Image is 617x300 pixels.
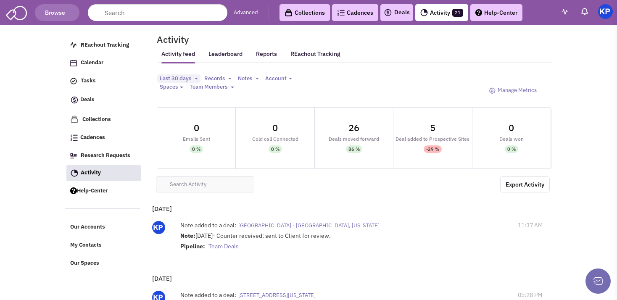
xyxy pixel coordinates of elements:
h2: Activity [146,36,189,43]
span: Collections [82,116,111,123]
span: [STREET_ADDRESS][US_STATE] [238,292,316,299]
a: Calendar [66,55,140,71]
div: Cold call Connected [236,136,314,142]
img: SmartAdmin [6,4,27,20]
div: 0 [272,123,278,132]
div: 0 % [507,145,516,153]
a: Activity21 [415,4,468,21]
div: 0 % [271,145,279,153]
a: Tasks [66,73,140,89]
a: Cadences [66,130,140,146]
a: Help-Center [66,183,140,199]
label: Note added to a deal: [180,291,236,299]
button: Notes [235,74,261,83]
b: [DATE] [152,274,172,282]
img: octicon_gear-24.png [489,87,496,94]
span: Tasks [81,77,96,84]
a: My Contacts [66,237,140,253]
span: Last 30 days [160,75,191,82]
span: 11:37 AM [518,221,543,229]
a: Cadences [332,4,378,21]
a: Export the below as a .XLSX spreadsheet [500,176,550,192]
span: My Contacts [70,242,102,249]
a: REachout Tracking [66,37,140,53]
img: icon-deals.svg [70,95,79,105]
span: Calendar [81,59,103,66]
a: Our Accounts [66,219,140,235]
a: REachout Tracking [290,45,340,63]
a: Deals [66,91,140,109]
button: Team Members [187,83,237,92]
div: 26 [348,123,359,132]
div: [DATE]- Counter received; sent to Client for review. [180,232,478,253]
img: Gp5tB00MpEGTGSMiAkF79g.png [152,221,165,234]
a: Collections [279,4,330,21]
span: Records [204,75,225,82]
a: Help-Center [470,4,522,21]
a: Activity feed [161,50,195,63]
span: Activity [81,169,101,176]
img: icon-tasks.png [70,78,77,84]
b: [DATE] [152,205,172,213]
span: Cadences [80,134,105,141]
img: Calendar.png [70,60,77,66]
input: Search [88,4,227,21]
label: Note added to a deal: [180,221,236,229]
div: 0 [194,123,199,132]
strong: Note: [180,232,195,239]
div: 0 [509,123,514,132]
div: Deal added to Prospective Sites [393,136,472,142]
span: Research Requests [81,152,130,159]
button: Account [263,74,295,83]
span: Browse [44,9,71,16]
div: 0 % [192,145,200,153]
img: icon-deals.svg [384,8,392,18]
img: Cadences_logo.png [70,134,78,141]
img: Activity.png [71,169,78,177]
a: Advanced [234,9,258,17]
img: icon-collection-lavender.png [70,115,79,124]
a: Activity [66,165,141,181]
span: 21 [452,9,463,17]
span: Account [265,75,287,82]
div: Deals moved forward [315,136,393,142]
a: Manage Metrics [485,83,541,98]
div: -29 % [426,145,439,153]
button: Browse [35,4,79,21]
span: Team Members [190,83,227,90]
a: Our Spaces [66,255,140,271]
span: Our Accounts [70,224,105,231]
button: Spaces [157,83,186,92]
span: 05:28 PM [518,291,542,299]
a: Collections [66,111,140,128]
button: Records [202,74,234,83]
span: Notes [238,75,252,82]
a: Research Requests [66,148,140,164]
div: 5 [430,123,435,132]
div: Deals won [472,136,551,142]
button: Last 30 days [157,74,200,83]
span: Team Deals [208,242,239,250]
input: Search Activity [156,176,254,192]
span: REachout Tracking [81,41,129,48]
strong: Pipeline: [180,242,205,250]
span: Our Spaces [70,259,99,266]
span: [GEOGRAPHIC_DATA] - [GEOGRAPHIC_DATA], [US_STATE] [238,222,380,229]
div: 86 % [348,145,360,153]
img: help.png [70,187,77,194]
img: Research.png [70,153,77,158]
div: Emails Sent [157,136,235,142]
img: help.png [475,9,482,16]
img: Cadences_logo.png [337,10,345,16]
img: icon-collection-lavender-black.svg [285,9,293,17]
a: Deals [384,8,410,18]
img: Activity.png [420,9,428,16]
span: Spaces [160,83,178,90]
img: KeyPoint Partners [598,4,613,19]
a: Leaderboard [208,50,243,63]
a: Reports [256,50,277,63]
